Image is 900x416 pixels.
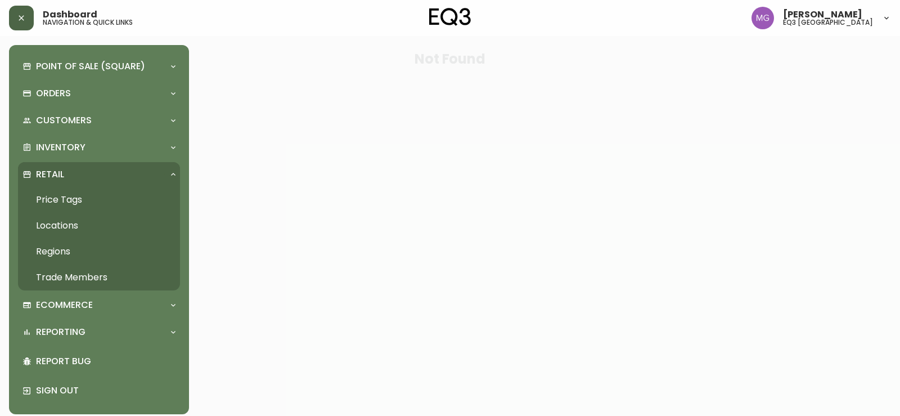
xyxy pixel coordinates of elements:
p: Report Bug [36,355,175,368]
p: Retail [36,168,64,181]
h5: eq3 [GEOGRAPHIC_DATA] [783,19,873,26]
img: de8837be2a95cd31bb7c9ae23fe16153 [751,7,774,29]
a: Locations [18,213,180,239]
a: Regions [18,239,180,265]
p: Reporting [36,326,85,338]
p: Sign Out [36,384,175,397]
div: Orders [18,81,180,106]
span: Dashboard [43,10,97,19]
p: Ecommerce [36,299,93,311]
div: Inventory [18,135,180,160]
p: Inventory [36,141,85,154]
p: Customers [36,114,92,127]
img: logo [429,8,471,26]
span: [PERSON_NAME] [783,10,862,19]
h5: navigation & quick links [43,19,133,26]
div: Retail [18,162,180,187]
div: Sign Out [18,376,180,405]
a: Price Tags [18,187,180,213]
div: Point of Sale (Square) [18,54,180,79]
a: Trade Members [18,265,180,290]
div: Ecommerce [18,293,180,317]
div: Report Bug [18,347,180,376]
p: Orders [36,87,71,100]
div: Reporting [18,320,180,345]
p: Point of Sale (Square) [36,60,145,73]
div: Customers [18,108,180,133]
